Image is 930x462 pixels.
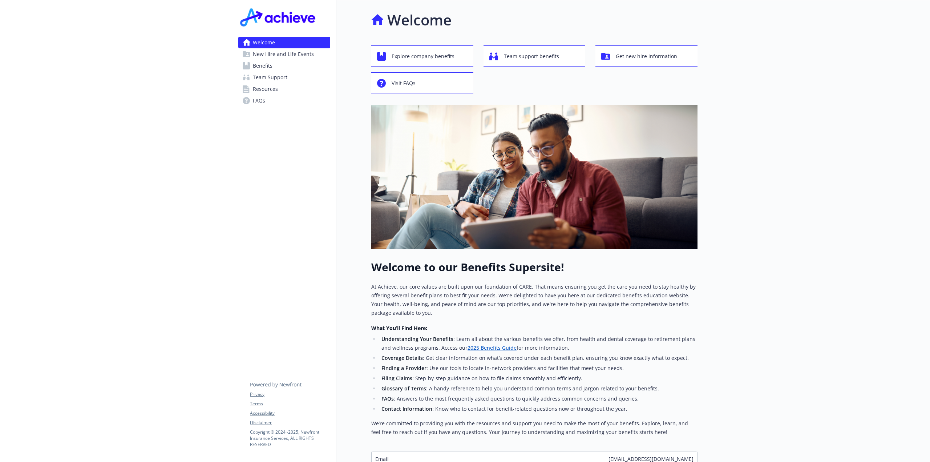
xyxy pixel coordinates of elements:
a: Resources [238,83,330,95]
span: Benefits [253,60,272,72]
span: Visit FAQs [392,76,416,90]
li: : Get clear information on what’s covered under each benefit plan, ensuring you know exactly what... [379,354,697,362]
strong: FAQs [381,395,394,402]
span: FAQs [253,95,265,107]
a: Disclaimer [250,419,330,426]
span: Resources [253,83,278,95]
button: Explore company benefits [371,45,473,67]
strong: What You’ll Find Here: [371,325,427,332]
span: Team Support [253,72,287,83]
span: New Hire and Life Events [253,48,314,60]
span: Get new hire information [616,49,677,63]
strong: Coverage Details [381,354,423,361]
a: Welcome [238,37,330,48]
a: FAQs [238,95,330,107]
li: : Answers to the most frequently asked questions to quickly address common concerns and queries. [379,394,697,403]
strong: Contact Information [381,405,432,412]
a: Terms [250,401,330,407]
a: Team Support [238,72,330,83]
span: Explore company benefits [392,49,454,63]
img: overview page banner [371,105,697,249]
button: Get new hire information [595,45,697,67]
button: Team support benefits [484,45,586,67]
button: Visit FAQs [371,72,473,93]
p: We’re committed to providing you with the resources and support you need to make the most of your... [371,419,697,437]
a: Privacy [250,391,330,398]
span: Team support benefits [504,49,559,63]
strong: Understanding Your Benefits [381,336,453,342]
h1: Welcome to our Benefits Supersite! [371,261,697,274]
li: : Know who to contact for benefit-related questions now or throughout the year. [379,405,697,413]
strong: Finding a Provider [381,365,426,371]
a: 2025 Benefits Guide [468,344,517,351]
strong: Filing Claims [381,375,412,382]
li: : Use our tools to locate in-network providers and facilities that meet your needs. [379,364,697,373]
a: Benefits [238,60,330,72]
span: Welcome [253,37,275,48]
p: Copyright © 2024 - 2025 , Newfront Insurance Services, ALL RIGHTS RESERVED [250,429,330,447]
li: : Step-by-step guidance on how to file claims smoothly and efficiently. [379,374,697,383]
strong: Glossary of Terms [381,385,426,392]
li: : Learn all about the various benefits we offer, from health and dental coverage to retirement pl... [379,335,697,352]
li: : A handy reference to help you understand common terms and jargon related to your benefits. [379,384,697,393]
h1: Welcome [387,9,452,31]
p: At Achieve, our core values are built upon our foundation of CARE. That means ensuring you get th... [371,282,697,317]
a: New Hire and Life Events [238,48,330,60]
a: Accessibility [250,410,330,417]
